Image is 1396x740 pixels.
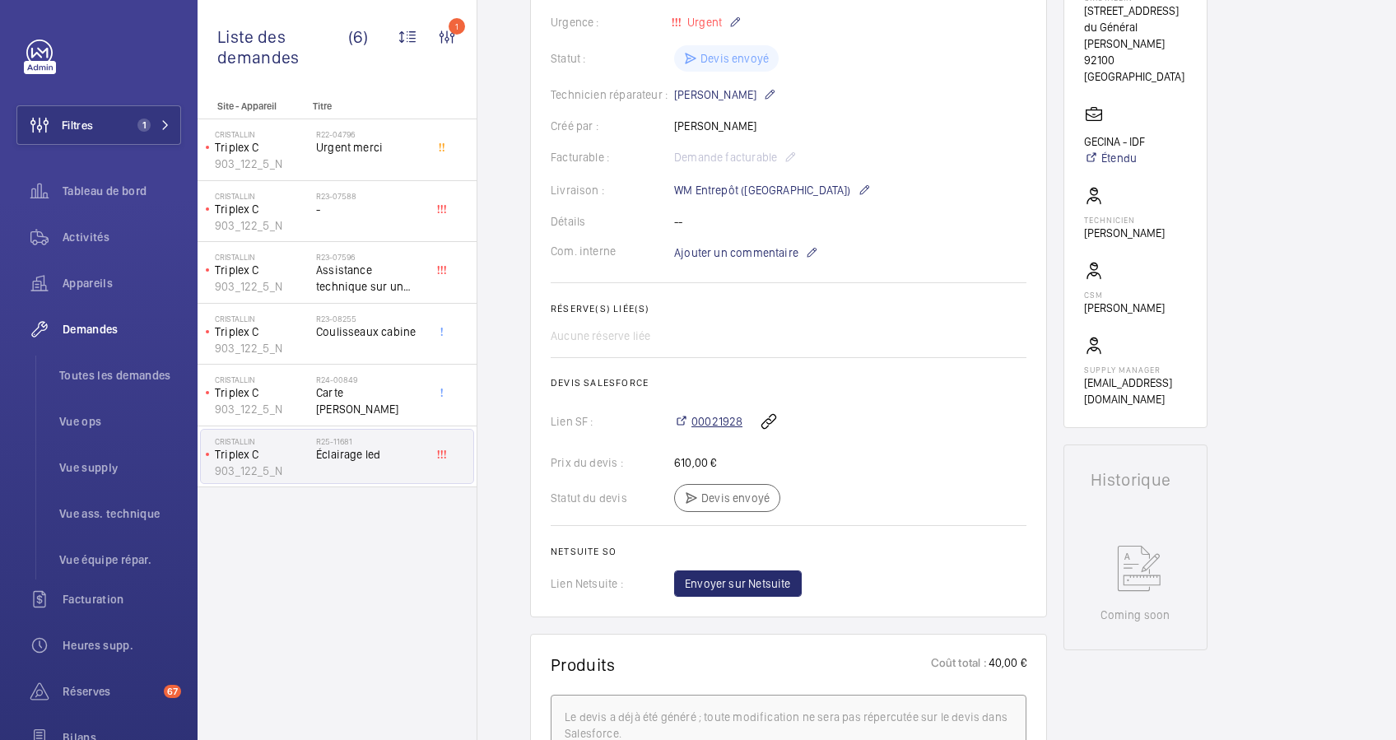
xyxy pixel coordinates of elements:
[215,156,309,172] p: 903_122_5_N
[684,16,722,29] span: Urgent
[215,129,309,139] p: Cristallin
[16,105,181,145] button: Filtres1
[215,278,309,295] p: 903_122_5_N
[316,323,425,340] span: Coulisseaux cabine
[1084,133,1145,150] p: GECINA - IDF
[215,436,309,446] p: Cristallin
[215,217,309,234] p: 903_122_5_N
[691,413,742,430] span: 00021928
[215,340,309,356] p: 903_122_5_N
[1084,365,1187,375] p: Supply manager
[215,375,309,384] p: Cristallin
[215,139,309,156] p: Triplex C
[1084,375,1187,407] p: [EMAIL_ADDRESS][DOMAIN_NAME]
[1084,2,1187,52] p: [STREET_ADDRESS] du Général [PERSON_NAME]
[198,100,306,112] p: Site - Appareil
[215,252,309,262] p: Cristallin
[215,384,309,401] p: Triplex C
[674,244,798,261] span: Ajouter un commentaire
[1084,290,1165,300] p: CSM
[215,323,309,340] p: Triplex C
[62,117,93,133] span: Filtres
[137,119,151,132] span: 1
[59,552,181,568] span: Vue équipe répar.
[316,446,425,463] span: Éclairage led
[316,436,425,446] h2: R25-11681
[164,685,181,698] span: 67
[313,100,421,112] p: Titre
[316,314,425,323] h2: R23-08255
[63,637,181,654] span: Heures supp.
[215,262,309,278] p: Triplex C
[316,384,425,417] span: Carte [PERSON_NAME]
[674,180,871,200] p: WM Entrepôt ([GEOGRAPHIC_DATA])
[215,191,309,201] p: Cristallin
[63,683,157,700] span: Réserves
[217,26,348,67] span: Liste des demandes
[316,201,425,217] span: -
[215,401,309,417] p: 903_122_5_N
[215,446,309,463] p: Triplex C
[931,654,987,675] p: Coût total :
[685,575,791,592] span: Envoyer sur Netsuite
[1091,472,1180,488] h1: Historique
[1084,52,1187,85] p: 92100 [GEOGRAPHIC_DATA]
[1084,225,1165,241] p: [PERSON_NAME]
[316,262,425,295] span: Assistance technique sur un ascenseur [PERSON_NAME]
[59,367,181,384] span: Toutes les demandes
[59,413,181,430] span: Vue ops
[215,201,309,217] p: Triplex C
[1101,607,1170,623] p: Coming soon
[674,570,802,597] button: Envoyer sur Netsuite
[316,129,425,139] h2: R22-04796
[316,252,425,262] h2: R23-07596
[987,654,1026,675] p: 40,00 €
[674,85,776,105] p: [PERSON_NAME]
[63,275,181,291] span: Appareils
[1084,215,1165,225] p: Technicien
[63,591,181,607] span: Facturation
[1084,300,1165,316] p: [PERSON_NAME]
[316,139,425,156] span: Urgent merci
[316,375,425,384] h2: R24-00849
[674,413,742,430] a: 00021928
[316,191,425,201] h2: R23-07588
[215,314,309,323] p: Cristallin
[215,463,309,479] p: 903_122_5_N
[63,183,181,199] span: Tableau de bord
[551,303,1026,314] h2: Réserve(s) liée(s)
[59,459,181,476] span: Vue supply
[1084,150,1145,166] a: Étendu
[63,321,181,337] span: Demandes
[551,377,1026,389] h2: Devis Salesforce
[551,654,616,675] h1: Produits
[63,229,181,245] span: Activités
[59,505,181,522] span: Vue ass. technique
[551,546,1026,557] h2: Netsuite SO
